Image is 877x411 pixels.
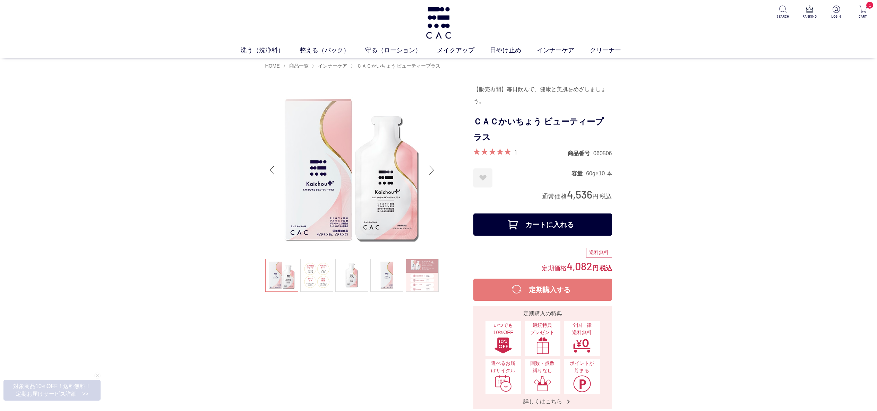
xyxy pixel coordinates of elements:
[828,6,845,19] a: LOGIN
[365,46,437,55] a: 守る（ローション）
[494,375,512,392] img: 選べるお届けサイクル
[542,264,567,272] span: 定期価格
[288,63,309,69] a: 商品一覧
[586,248,612,257] div: 送料無料
[473,84,612,107] div: 【販売再開】毎日飲んで、健康と美肌をめざしましょう。
[567,360,596,375] span: ポイントが貯まる
[473,168,492,187] a: お気に入りに登録する
[240,46,300,55] a: 洗う（洗浄料）
[473,114,612,145] h1: ＣＡＣかいちょう ビューティープラス
[473,306,612,409] a: 定期購入の特典 いつでも10%OFFいつでも10%OFF 継続特典プレゼント継続特典プレゼント 全国一律送料無料全国一律送料無料 選べるお届けサイクル選べるお届けサイクル 回数・点数縛りなし回数...
[586,170,612,177] dd: 60g×10 本
[425,156,439,184] div: Next slide
[592,265,599,272] span: 円
[351,63,442,69] li: 〉
[494,337,512,354] img: いつでも10%OFF
[424,7,453,39] img: logo
[774,14,791,19] p: SEARCH
[567,322,596,336] span: 全国一律 送料無料
[592,193,599,200] span: 円
[300,46,365,55] a: 整える（パック）
[567,188,592,201] span: 4,536
[265,156,279,184] div: Previous slide
[801,6,818,19] a: RANKING
[515,148,517,156] a: 1
[355,63,441,69] a: ＣＡＣかいちょう ビューティープラス
[534,375,552,392] img: 回数・点数縛りなし
[600,193,612,200] span: 税込
[476,309,609,318] div: 定期購入の特典
[357,63,441,69] span: ＣＡＣかいちょう ビューティープラス
[534,337,552,354] img: 継続特典プレゼント
[283,63,310,69] li: 〉
[774,6,791,19] a: SEARCH
[265,63,280,69] a: HOME
[828,14,845,19] p: LOGIN
[600,265,612,272] span: 税込
[573,337,591,354] img: 全国一律送料無料
[516,398,569,405] span: 詳しくはこちら
[489,322,518,336] span: いつでも10%OFF
[318,63,347,69] span: インナーケア
[866,2,873,9] span: 1
[473,279,612,301] button: 定期購入する
[437,46,490,55] a: メイクアップ
[489,360,518,375] span: 選べるお届けサイクル
[528,360,557,375] span: 回数・点数縛りなし
[537,46,590,55] a: インナーケア
[528,322,557,336] span: 継続特典 プレゼント
[567,260,592,272] span: 4,082
[312,63,349,69] li: 〉
[542,193,567,200] span: 通常価格
[854,14,871,19] p: CART
[265,84,439,257] img: ＣＡＣかいちょう ビューティープラス
[801,14,818,19] p: RANKING
[490,46,537,55] a: 日やけ止め
[289,63,309,69] span: 商品一覧
[573,375,591,392] img: ポイントが貯まる
[317,63,347,69] a: インナーケア
[590,46,637,55] a: クリーナー
[593,150,612,157] dd: 060506
[473,213,612,236] button: カートに入れる
[571,170,586,177] dt: 容量
[568,150,593,157] dt: 商品番号
[854,6,871,19] a: 1 CART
